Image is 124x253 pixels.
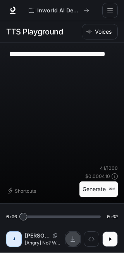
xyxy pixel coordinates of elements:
[102,3,118,19] button: open drawer
[82,24,118,40] button: Voices
[79,182,118,198] button: Generate⌘⏎
[25,3,93,19] button: All workspaces
[6,24,63,40] h1: TTS Playground
[50,234,60,238] button: Copy Voice ID
[25,240,62,246] p: [Angry] No? We Don’t kill this fun trees!
[109,187,115,192] p: ⌘⏎
[6,213,17,221] span: 0:00
[8,233,20,246] div: J
[84,232,99,247] button: Inspect
[6,185,39,197] button: Shortcuts
[37,8,81,14] p: Inworld AI Demos
[65,232,81,247] button: Download audio
[107,213,118,221] span: 0:02
[25,232,50,240] p: [PERSON_NAME]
